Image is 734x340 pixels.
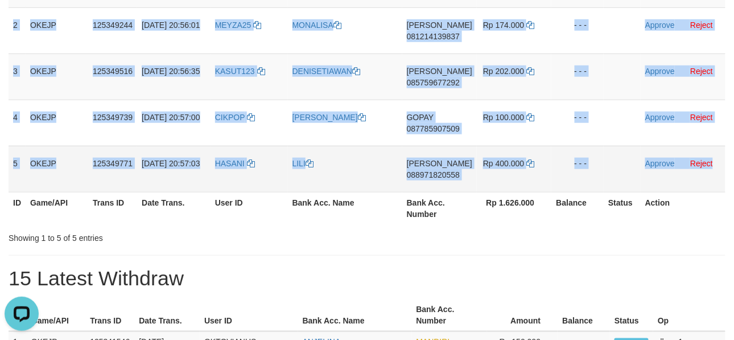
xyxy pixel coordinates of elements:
[9,228,298,244] div: Showing 1 to 5 of 5 entries
[641,192,725,224] th: Action
[690,67,713,76] a: Reject
[690,159,713,168] a: Reject
[645,113,675,122] a: Approve
[292,21,341,30] a: MONALISA
[610,299,653,331] th: Status
[604,192,641,224] th: Status
[551,7,604,54] td: - - -
[9,267,725,290] h1: 15 Latest Withdraw
[9,146,26,192] td: 5
[93,113,133,122] span: 125349739
[142,21,200,30] span: [DATE] 20:56:01
[137,192,211,224] th: Date Trans.
[9,100,26,146] td: 4
[9,7,26,54] td: 2
[526,67,534,76] a: Copy 202000 to clipboard
[477,192,551,224] th: Rp 1.626.000
[645,67,675,76] a: Approve
[558,299,610,331] th: Balance
[526,113,534,122] a: Copy 100000 to clipboard
[483,113,524,122] span: Rp 100.000
[412,299,488,331] th: Bank Acc. Number
[5,5,39,39] button: Open LiveChat chat widget
[407,21,472,30] span: [PERSON_NAME]
[483,159,524,168] span: Rp 400.000
[27,299,85,331] th: Game/API
[292,159,314,168] a: LILI
[526,21,534,30] a: Copy 174000 to clipboard
[407,78,460,87] span: Copy 085759677292 to clipboard
[93,67,133,76] span: 125349516
[215,67,255,76] span: KASUT123
[142,159,200,168] span: [DATE] 20:57:03
[200,299,298,331] th: User ID
[288,192,402,224] th: Bank Acc. Name
[85,299,134,331] th: Trans ID
[142,67,200,76] span: [DATE] 20:56:35
[407,124,460,133] span: Copy 087785907509 to clipboard
[26,192,88,224] th: Game/API
[407,113,434,122] span: GOPAY
[215,159,255,168] a: HASANI
[215,113,245,122] span: CIKPOP
[402,192,477,224] th: Bank Acc. Number
[407,159,472,168] span: [PERSON_NAME]
[645,21,675,30] a: Approve
[653,299,725,331] th: Op
[142,113,200,122] span: [DATE] 20:57:00
[134,299,200,331] th: Date Trans.
[551,192,604,224] th: Balance
[215,21,251,30] span: MEYZA25
[690,21,713,30] a: Reject
[292,113,366,122] a: [PERSON_NAME]
[93,159,133,168] span: 125349771
[93,21,133,30] span: 125349244
[551,100,604,146] td: - - -
[215,159,245,168] span: HASANI
[407,170,460,179] span: Copy 088971820558 to clipboard
[26,7,88,54] td: OKEJP
[526,159,534,168] a: Copy 400000 to clipboard
[407,67,472,76] span: [PERSON_NAME]
[9,54,26,100] td: 3
[487,299,558,331] th: Amount
[9,192,26,224] th: ID
[215,113,255,122] a: CIKPOP
[690,113,713,122] a: Reject
[407,32,460,41] span: Copy 081214139837 to clipboard
[551,146,604,192] td: - - -
[645,159,675,168] a: Approve
[26,100,88,146] td: OKEJP
[211,192,288,224] th: User ID
[26,54,88,100] td: OKEJP
[215,21,262,30] a: MEYZA25
[551,54,604,100] td: - - -
[483,21,524,30] span: Rp 174.000
[298,299,412,331] th: Bank Acc. Name
[215,67,265,76] a: KASUT123
[483,67,524,76] span: Rp 202.000
[88,192,137,224] th: Trans ID
[292,67,361,76] a: DENISETIAWAN
[26,146,88,192] td: OKEJP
